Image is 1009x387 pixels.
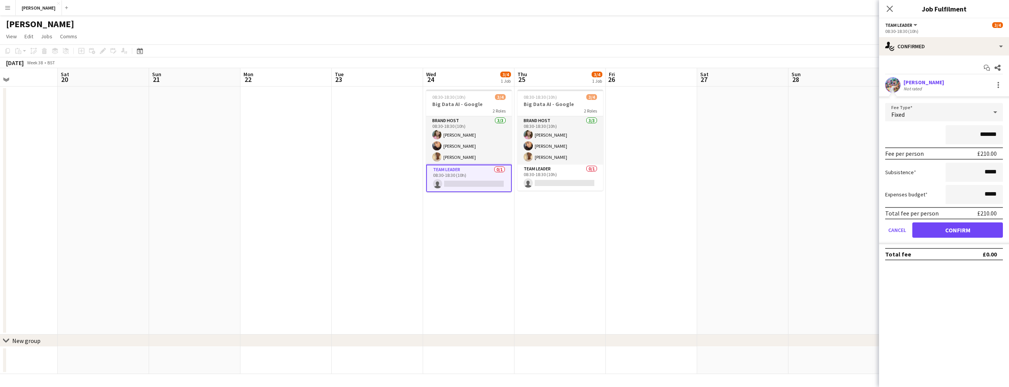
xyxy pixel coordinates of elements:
div: Total fee [885,250,911,258]
span: 26 [608,75,615,84]
h3: Big Data AI - Google [517,101,603,108]
div: [PERSON_NAME] [904,79,944,86]
button: [PERSON_NAME] [16,0,62,15]
span: Fixed [891,111,905,118]
div: Total fee per person [885,209,939,217]
div: £210.00 [977,209,997,217]
app-job-card: 08:30-18:30 (10h)3/4Big Data AI - Google2 RolesBrand Host3/308:30-18:30 (10h)[PERSON_NAME][PERSON... [426,90,512,192]
div: 1 Job [592,78,602,84]
span: Mon [243,71,253,78]
a: Edit [21,31,36,41]
app-card-role: Team Leader0/108:30-18:30 (10h) [426,165,512,192]
span: 08:30-18:30 (10h) [432,94,466,100]
span: 3/4 [586,94,597,100]
button: Cancel [885,222,909,238]
h3: Big Data AI - Google [426,101,512,108]
span: View [6,33,17,40]
span: Jobs [41,33,52,40]
span: 3/4 [500,72,511,77]
span: Sat [700,71,709,78]
span: 24 [425,75,436,84]
div: Fee per person [885,150,924,157]
span: Sun [152,71,161,78]
button: Confirm [912,222,1003,238]
span: 2 Roles [493,108,506,114]
div: £0.00 [983,250,997,258]
span: 2 Roles [584,108,597,114]
span: Week 38 [25,60,44,65]
div: [DATE] [6,59,24,67]
span: 08:30-18:30 (10h) [524,94,557,100]
span: Sat [61,71,69,78]
span: Sun [792,71,801,78]
h1: [PERSON_NAME] [6,18,74,30]
a: Comms [57,31,80,41]
a: Jobs [38,31,55,41]
span: 27 [699,75,709,84]
span: 3/4 [592,72,602,77]
span: Edit [24,33,33,40]
span: 28 [790,75,801,84]
button: Team Leader [885,22,918,28]
span: Fri [609,71,615,78]
a: View [3,31,20,41]
span: 23 [334,75,344,84]
div: 1 Job [501,78,511,84]
div: Confirmed [879,37,1009,56]
span: 20 [60,75,69,84]
label: Subsistence [885,169,916,176]
div: 08:30-18:30 (10h) [885,28,1003,34]
span: 25 [516,75,527,84]
div: New group [12,337,41,345]
div: £210.00 [977,150,997,157]
span: 21 [151,75,161,84]
span: Comms [60,33,77,40]
span: Tue [335,71,344,78]
span: 3/4 [495,94,506,100]
span: 22 [242,75,253,84]
span: 3/4 [992,22,1003,28]
div: BST [47,60,55,65]
div: Not rated [904,86,923,91]
h3: Job Fulfilment [879,4,1009,14]
span: Team Leader [885,22,912,28]
span: Wed [426,71,436,78]
span: Thu [517,71,527,78]
app-card-role: Brand Host3/308:30-18:30 (10h)[PERSON_NAME][PERSON_NAME][PERSON_NAME] [426,116,512,165]
app-card-role: Team Leader0/108:30-18:30 (10h) [517,165,603,191]
app-job-card: 08:30-18:30 (10h)3/4Big Data AI - Google2 RolesBrand Host3/308:30-18:30 (10h)[PERSON_NAME][PERSON... [517,90,603,191]
app-card-role: Brand Host3/308:30-18:30 (10h)[PERSON_NAME][PERSON_NAME][PERSON_NAME] [517,116,603,165]
label: Expenses budget [885,191,928,198]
